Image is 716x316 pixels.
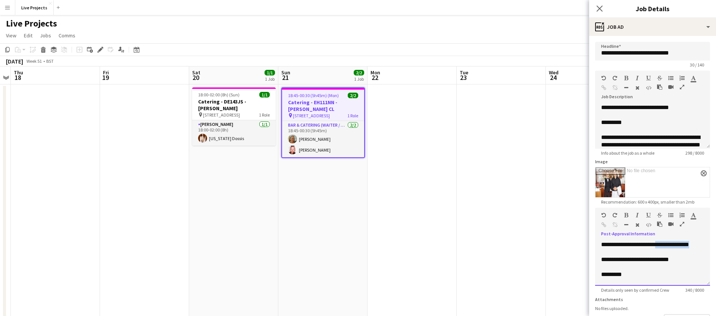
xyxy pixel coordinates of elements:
app-job-card: 18:45-00:30 (5h45m) (Mon)2/2Catering - EH111NN - [PERSON_NAME] CL [STREET_ADDRESS]1 RoleBar & Cat... [281,87,365,158]
app-card-role: [PERSON_NAME]1/118:00-02:00 (8h)[US_STATE] Dossis [192,120,276,146]
button: Strikethrough [657,75,662,81]
button: Clear Formatting [635,85,640,91]
span: Mon [370,69,380,76]
h3: Catering - DE143JS - [PERSON_NAME] [192,98,276,112]
button: Clear Formatting [635,222,640,228]
button: Italic [635,75,640,81]
button: Text Color [691,75,696,81]
span: 1 Role [347,113,358,118]
button: Horizontal Line [623,222,629,228]
app-card-role: Bar & Catering (Waiter / waitress)2/218:45-00:30 (5h45m)[PERSON_NAME][PERSON_NAME] [282,121,364,157]
span: 2/2 [354,70,364,75]
button: Ordered List [679,75,685,81]
button: Live Projects [15,0,54,15]
span: 340 / 8000 [679,287,710,293]
span: 18:00-02:00 (8h) (Sun) [198,92,240,97]
a: Comms [56,31,78,40]
span: Jobs [40,32,51,39]
span: 1 Role [259,112,270,118]
button: Underline [646,212,651,218]
button: Undo [601,75,606,81]
button: HTML Code [646,222,651,228]
span: Thu [14,69,23,76]
div: [DATE] [6,58,23,65]
span: 1/1 [265,70,275,75]
h1: Live Projects [6,18,57,29]
button: Paste as plain text [657,221,662,227]
div: 1 Job [354,76,364,82]
button: Undo [601,212,606,218]
span: [STREET_ADDRESS] [293,113,330,118]
button: Unordered List [668,75,673,81]
button: Text Color [691,212,696,218]
span: 21 [280,73,290,82]
span: 20 [191,73,200,82]
button: Redo [612,75,617,81]
button: Bold [623,212,629,218]
button: Paste as plain text [657,84,662,90]
button: Italic [635,212,640,218]
span: 18 [13,73,23,82]
span: Edit [24,32,32,39]
div: BST [46,58,54,64]
span: 19 [102,73,109,82]
span: 24 [548,73,559,82]
div: 1 Job [265,76,275,82]
button: Strikethrough [657,212,662,218]
label: Attachments [595,297,623,302]
span: 2/2 [348,93,358,98]
span: 30 / 140 [684,62,710,68]
button: Fullscreen [679,84,685,90]
span: Tue [460,69,468,76]
button: Insert video [668,84,673,90]
button: Unordered List [668,212,673,218]
span: Details only seen by confirmed Crew [595,287,675,293]
button: Underline [646,75,651,81]
h3: Catering - EH111NN - [PERSON_NAME] CL [282,99,364,112]
span: Comms [59,32,75,39]
div: Job Ad [589,18,716,36]
button: HTML Code [646,85,651,91]
div: No files uploaded. [595,306,710,311]
span: Info about the job as a whole [595,150,660,156]
a: Jobs [37,31,54,40]
button: Fullscreen [679,221,685,227]
button: Redo [612,212,617,218]
span: View [6,32,16,39]
span: Sun [281,69,290,76]
h3: Job Details [589,4,716,13]
span: 23 [459,73,468,82]
button: Insert video [668,221,673,227]
span: Fri [103,69,109,76]
button: Ordered List [679,212,685,218]
span: 1/1 [259,92,270,97]
app-job-card: 18:00-02:00 (8h) (Sun)1/1Catering - DE143JS - [PERSON_NAME] [STREET_ADDRESS]1 Role[PERSON_NAME]1/... [192,87,276,146]
span: 298 / 8000 [679,150,710,156]
span: Recommendation: 600 x 400px, smaller than 2mb [595,199,700,205]
span: Week 51 [25,58,43,64]
a: View [3,31,19,40]
span: 22 [369,73,380,82]
span: [STREET_ADDRESS] [203,112,240,118]
button: Horizontal Line [623,85,629,91]
span: Sat [192,69,200,76]
a: Edit [21,31,35,40]
button: Bold [623,75,629,81]
span: Wed [549,69,559,76]
span: 18:45-00:30 (5h45m) (Mon) [288,93,339,98]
